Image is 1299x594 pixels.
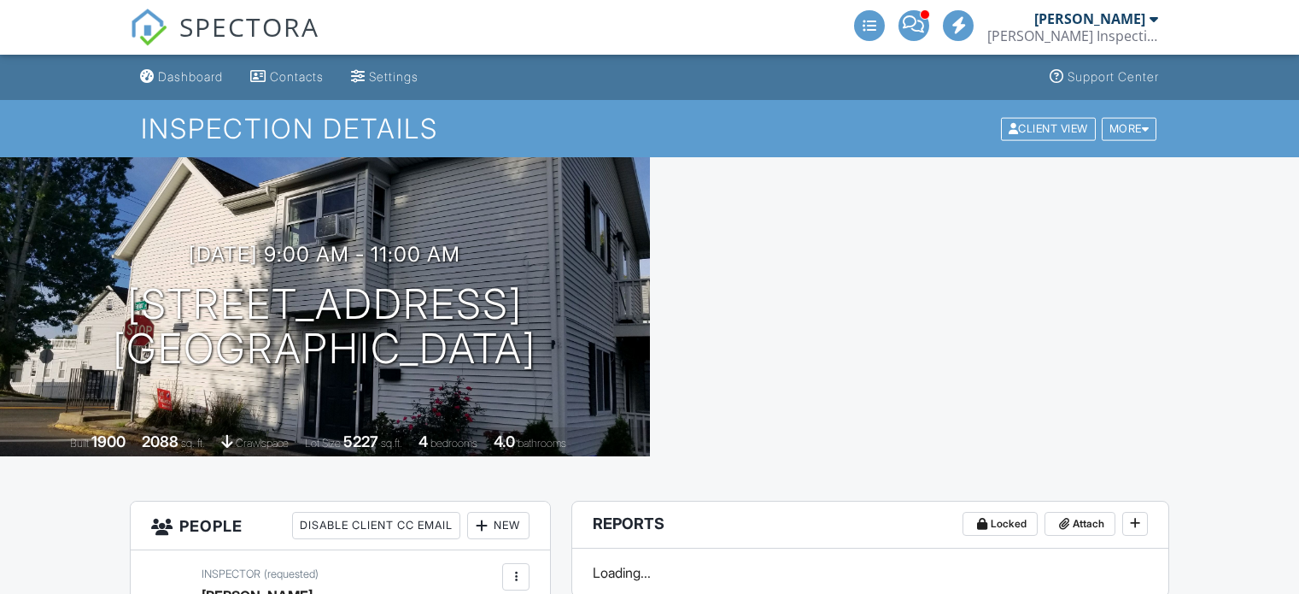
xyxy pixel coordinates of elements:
[1102,117,1157,140] div: More
[1068,69,1159,84] div: Support Center
[430,437,477,450] span: bedrooms
[189,243,460,266] h3: [DATE] 9:00 am - 11:00 am
[467,512,530,539] div: New
[494,432,515,450] div: 4.0
[381,437,402,450] span: sq.ft.
[369,69,418,84] div: Settings
[131,502,550,550] h3: People
[91,432,126,450] div: 1900
[1043,62,1166,93] a: Support Center
[141,114,1158,144] h1: Inspection Details
[181,437,205,450] span: sq. ft.
[202,568,260,580] span: Inspector
[113,282,536,373] h1: [STREET_ADDRESS] [GEOGRAPHIC_DATA]
[70,437,89,450] span: Built
[130,9,167,46] img: The Best Home Inspection Software - Spectora
[264,568,319,580] span: (requested)
[305,437,341,450] span: Lot Size
[130,23,319,59] a: SPECTORA
[133,62,230,93] a: Dashboard
[292,512,460,539] div: Disable Client CC Email
[1034,10,1145,27] div: [PERSON_NAME]
[344,62,425,93] a: Settings
[343,432,378,450] div: 5227
[518,437,566,450] span: bathrooms
[179,9,319,44] span: SPECTORA
[142,432,178,450] div: 2088
[243,62,331,93] a: Contacts
[236,437,289,450] span: crawlspace
[1001,117,1096,140] div: Client View
[418,432,428,450] div: 4
[987,27,1158,44] div: Schaefer Inspection Service
[999,121,1100,134] a: Client View
[270,69,324,84] div: Contacts
[158,69,223,84] div: Dashboard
